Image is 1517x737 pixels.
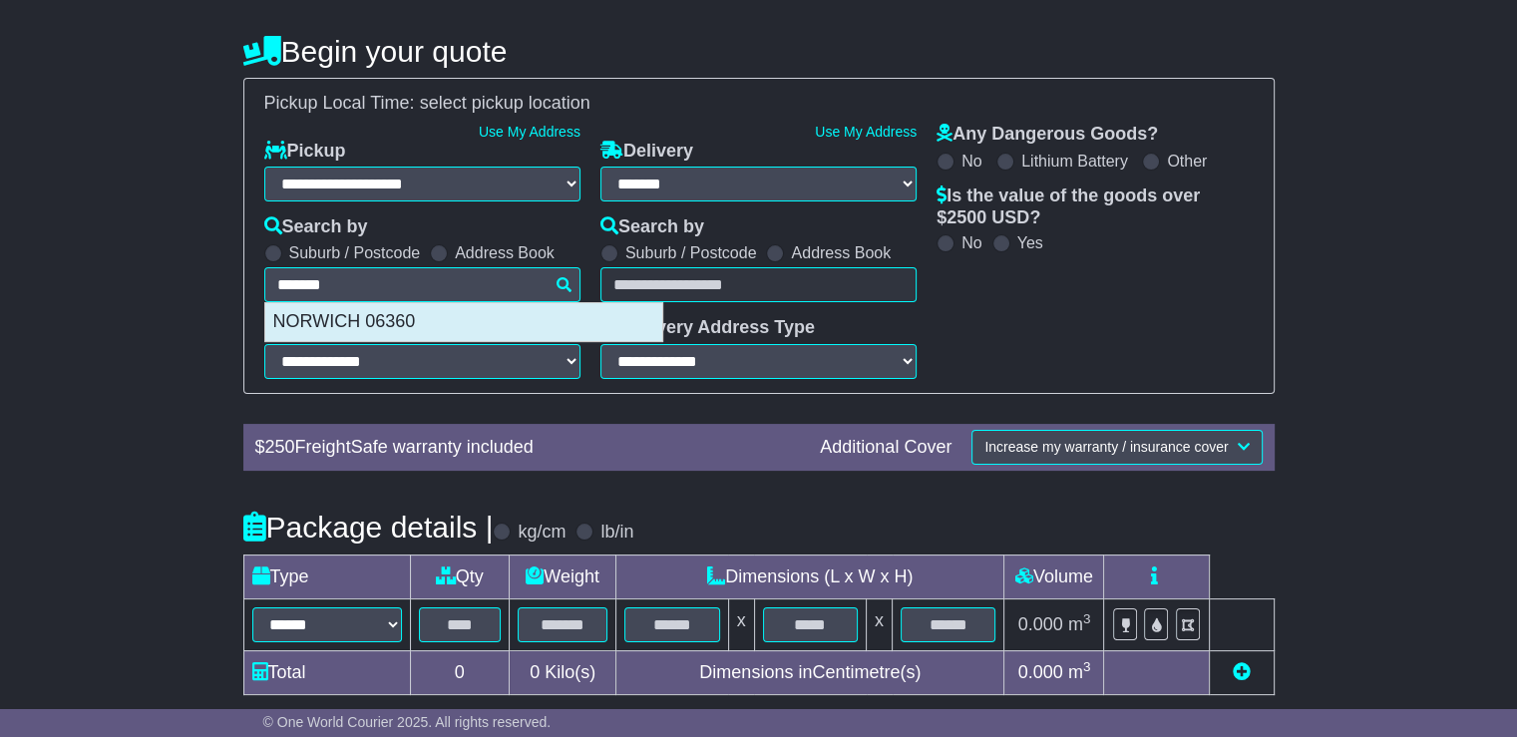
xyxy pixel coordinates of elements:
[625,243,757,262] label: Suburb / Postcode
[254,93,1264,115] div: Pickup Local Time:
[971,430,1262,465] button: Increase my warranty / insurance cover
[1233,662,1251,682] a: Add new item
[243,650,410,694] td: Total
[243,35,1275,68] h4: Begin your quote
[937,124,1158,146] label: Any Dangerous Goods?
[1018,662,1063,682] span: 0.000
[600,141,693,163] label: Delivery
[728,598,754,650] td: x
[791,243,891,262] label: Address Book
[410,650,510,694] td: 0
[243,511,494,544] h4: Package details |
[937,185,1253,228] label: Is the value of the goods over $ ?
[961,152,981,171] label: No
[264,216,368,238] label: Search by
[616,554,1004,598] td: Dimensions (L x W x H)
[984,439,1228,455] span: Increase my warranty / insurance cover
[530,662,540,682] span: 0
[1167,152,1207,171] label: Other
[245,437,811,459] div: $ FreightSafe warranty included
[815,124,917,140] a: Use My Address
[991,207,1029,227] span: USD
[479,124,580,140] a: Use My Address
[265,437,295,457] span: 250
[1017,233,1043,252] label: Yes
[263,714,552,730] span: © One World Courier 2025. All rights reserved.
[1068,662,1091,682] span: m
[455,243,555,262] label: Address Book
[1018,614,1063,634] span: 0.000
[810,437,961,459] div: Additional Cover
[243,554,410,598] td: Type
[265,303,662,341] div: NORWICH 06360
[518,522,566,544] label: kg/cm
[867,598,893,650] td: x
[420,93,590,113] span: select pickup location
[410,554,510,598] td: Qty
[510,650,616,694] td: Kilo(s)
[289,243,421,262] label: Suburb / Postcode
[600,317,815,339] label: Delivery Address Type
[1083,659,1091,674] sup: 3
[1004,554,1104,598] td: Volume
[600,522,633,544] label: lb/in
[1021,152,1128,171] label: Lithium Battery
[264,141,346,163] label: Pickup
[1068,614,1091,634] span: m
[1083,611,1091,626] sup: 3
[510,554,616,598] td: Weight
[947,207,986,227] span: 2500
[961,233,981,252] label: No
[616,650,1004,694] td: Dimensions in Centimetre(s)
[600,216,704,238] label: Search by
